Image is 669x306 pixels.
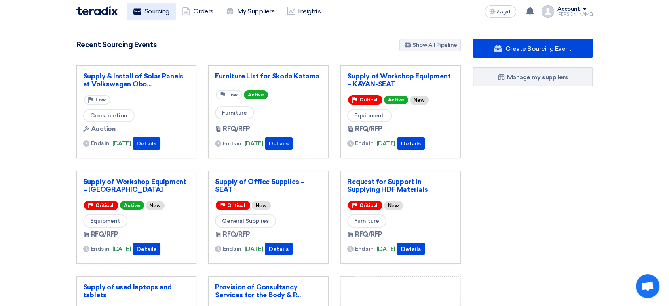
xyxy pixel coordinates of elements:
[377,245,395,254] span: [DATE]
[265,243,293,255] button: Details
[215,106,254,119] span: Furniture
[120,201,144,210] span: Active
[223,124,250,134] span: RFQ/RFP
[215,72,322,80] a: Furniture List for Skoda Katama
[281,3,327,20] a: Insights
[355,245,374,253] span: Ends in
[83,214,127,228] span: Equipment
[384,201,403,210] div: New
[542,5,554,18] img: profile_test.png
[245,245,263,254] span: [DATE]
[91,230,118,239] span: RFQ/RFP
[359,97,378,103] span: Critical
[245,139,263,148] span: [DATE]
[133,243,160,255] button: Details
[244,90,268,99] span: Active
[112,245,131,254] span: [DATE]
[636,274,659,298] a: Open chat
[347,178,454,193] a: Request for Support in Supplying HDF Materials
[557,6,580,13] div: Account
[399,39,461,51] a: Show All Pipeline
[83,109,135,122] span: Construction
[473,67,593,86] a: Manage my suppliers
[127,3,176,20] a: Sourcing
[176,3,220,20] a: Orders
[220,3,281,20] a: My Suppliers
[223,245,241,253] span: Ends in
[410,96,429,105] div: New
[505,45,571,52] span: Create Sourcing Event
[377,139,395,148] span: [DATE]
[227,203,245,208] span: Critical
[355,124,382,134] span: RFQ/RFP
[83,178,190,193] a: Supply of Workshop Equipment – [GEOGRAPHIC_DATA]
[91,245,110,253] span: Ends in
[223,230,250,239] span: RFQ/RFP
[146,201,165,210] div: New
[95,203,114,208] span: Critical
[347,72,454,88] a: Supply of Workshop Equipment – KAYAN-SEAT
[112,139,131,148] span: [DATE]
[485,5,516,18] button: العربية
[91,139,110,147] span: Ends in
[83,283,190,299] a: Supply of used laptops and tablets
[95,97,106,103] span: Low
[223,140,241,148] span: Ends in
[76,6,118,15] img: Teradix logo
[359,203,378,208] span: Critical
[397,243,425,255] button: Details
[215,283,322,299] a: Provision of Consultancy Services for the Body & P...
[397,137,425,150] button: Details
[83,72,190,88] a: Supply & Install of Solar Panels at Volkswagen Obo...
[384,96,408,104] span: Active
[215,178,322,193] a: Supply of Office Supplies – SEAT
[347,109,392,122] span: Equipment
[497,9,511,15] span: العربية
[347,214,386,228] span: Furniture
[76,40,157,49] h4: Recent Sourcing Events
[215,214,276,228] span: General Supplies
[557,12,593,17] div: [PERSON_NAME]
[133,137,160,150] button: Details
[355,230,382,239] span: RFQ/RFP
[252,201,271,210] div: New
[91,124,116,134] span: Auction
[265,137,293,150] button: Details
[227,92,238,98] span: Low
[355,139,374,147] span: Ends in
